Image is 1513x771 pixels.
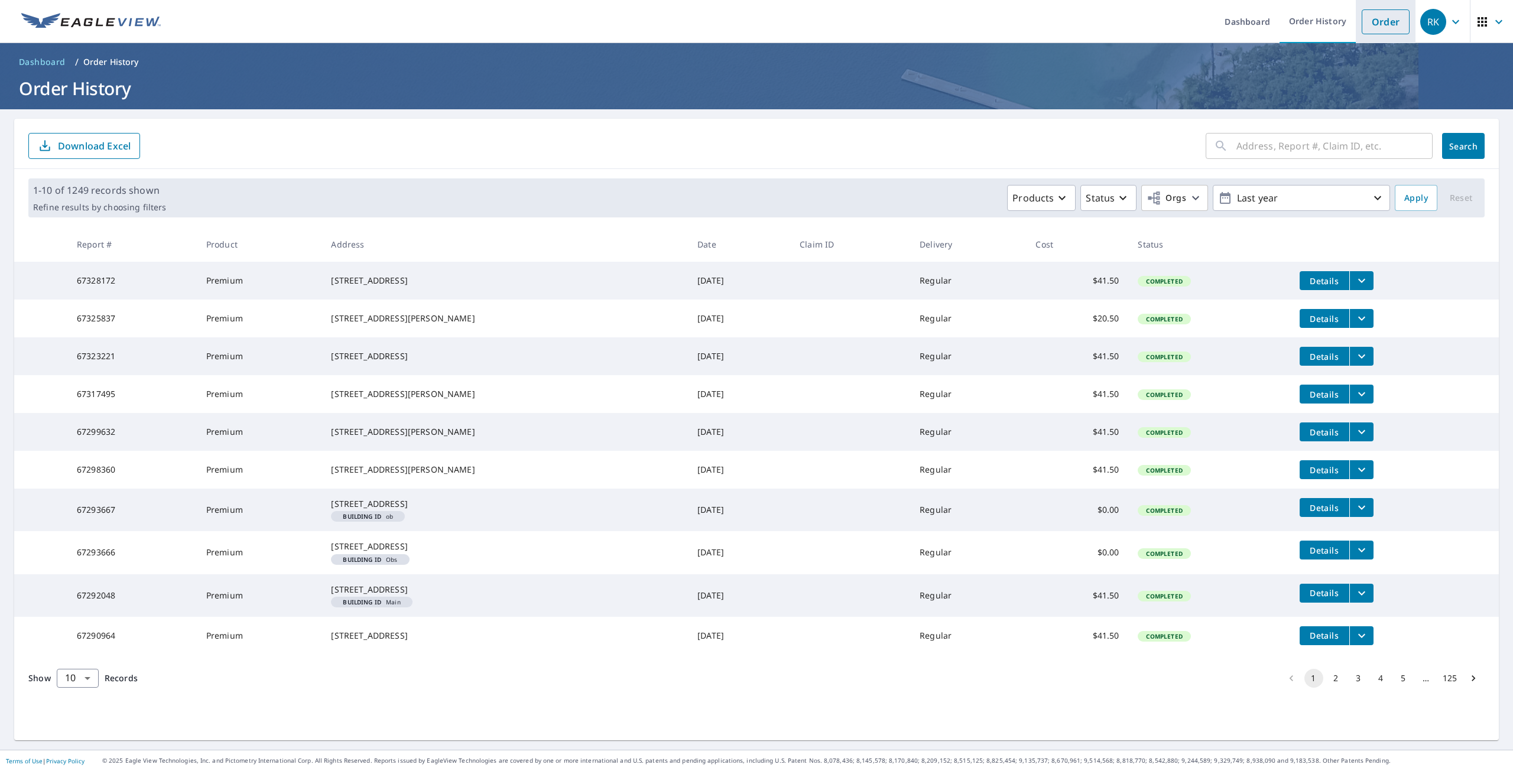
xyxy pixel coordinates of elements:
span: Details [1307,545,1342,556]
button: filesDropdownBtn-67298360 [1349,460,1374,479]
button: filesDropdownBtn-67299632 [1349,422,1374,441]
td: $41.50 [1026,617,1128,655]
li: / [75,55,79,69]
td: [DATE] [688,262,790,300]
button: detailsBtn-67328172 [1300,271,1349,290]
div: [STREET_ADDRESS] [331,630,678,642]
div: [STREET_ADDRESS][PERSON_NAME] [331,426,678,438]
td: $0.00 [1026,489,1128,531]
button: filesDropdownBtn-67317495 [1349,385,1374,404]
td: 67290964 [67,617,197,655]
button: page 1 [1304,669,1323,688]
td: Regular [910,617,1026,655]
button: Last year [1213,185,1390,211]
th: Date [688,227,790,262]
span: Details [1307,427,1342,438]
span: Completed [1139,353,1189,361]
td: [DATE] [688,531,790,574]
td: Premium [197,300,322,337]
button: filesDropdownBtn-67325837 [1349,309,1374,328]
th: Delivery [910,227,1026,262]
div: … [1417,672,1436,684]
p: Order History [83,56,139,68]
span: Orgs [1147,191,1186,206]
td: Regular [910,489,1026,531]
button: Go to page 4 [1372,669,1391,688]
button: Go to page 5 [1394,669,1413,688]
div: [STREET_ADDRESS] [331,541,678,552]
td: Regular [910,451,1026,489]
td: Premium [197,617,322,655]
td: [DATE] [688,617,790,655]
span: Dashboard [19,56,66,68]
td: Premium [197,574,322,617]
p: 1-10 of 1249 records shown [33,183,166,197]
p: © 2025 Eagle View Technologies, Inc. and Pictometry International Corp. All Rights Reserved. Repo... [102,756,1507,765]
span: Details [1307,351,1342,362]
td: $41.50 [1026,574,1128,617]
button: detailsBtn-67298360 [1300,460,1349,479]
span: Details [1307,587,1342,598]
span: Details [1307,502,1342,513]
p: | [6,757,85,765]
nav: pagination navigation [1280,669,1485,688]
td: 67298360 [67,451,197,489]
span: Completed [1139,549,1189,558]
td: [DATE] [688,300,790,337]
button: detailsBtn-67325837 [1300,309,1349,328]
td: $41.50 [1026,413,1128,451]
td: Premium [197,262,322,300]
span: Details [1307,313,1342,324]
th: Status [1128,227,1290,262]
nav: breadcrumb [14,53,1499,71]
span: Details [1307,275,1342,287]
span: ob [336,513,400,519]
a: Terms of Use [6,757,43,765]
span: Completed [1139,277,1189,285]
td: Premium [197,531,322,574]
td: 67325837 [67,300,197,337]
th: Report # [67,227,197,262]
td: Regular [910,413,1026,451]
a: Privacy Policy [46,757,85,765]
td: Premium [197,375,322,413]
span: Details [1307,464,1342,476]
div: [STREET_ADDRESS] [331,275,678,287]
button: Search [1442,133,1485,159]
em: Building ID [343,599,381,605]
em: Building ID [343,513,381,519]
td: $0.00 [1026,531,1128,574]
td: 67293667 [67,489,197,531]
td: 67323221 [67,337,197,375]
span: Completed [1139,592,1189,600]
div: RK [1420,9,1446,35]
button: Go to page 2 [1327,669,1346,688]
button: filesDropdownBtn-67328172 [1349,271,1374,290]
div: [STREET_ADDRESS] [331,350,678,362]
button: Go to next page [1464,669,1483,688]
td: Premium [197,451,322,489]
button: Status [1080,185,1137,211]
button: Products [1007,185,1076,211]
td: 67328172 [67,262,197,300]
div: Show 10 records [57,669,99,688]
img: EV Logo [21,13,161,31]
td: 67299632 [67,413,197,451]
button: filesDropdownBtn-67293666 [1349,541,1374,559]
p: Last year [1232,188,1371,209]
td: Premium [197,337,322,375]
button: detailsBtn-67299632 [1300,422,1349,441]
button: Download Excel [28,133,140,159]
span: Completed [1139,632,1189,640]
span: Completed [1139,466,1189,474]
a: Dashboard [14,53,70,71]
td: [DATE] [688,574,790,617]
button: filesDropdownBtn-67290964 [1349,626,1374,645]
span: Completed [1139,391,1189,399]
td: [DATE] [688,375,790,413]
button: Go to page 125 [1439,669,1460,688]
input: Address, Report #, Claim ID, etc. [1236,129,1433,162]
td: Regular [910,337,1026,375]
td: $41.50 [1026,262,1128,300]
td: $41.50 [1026,375,1128,413]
